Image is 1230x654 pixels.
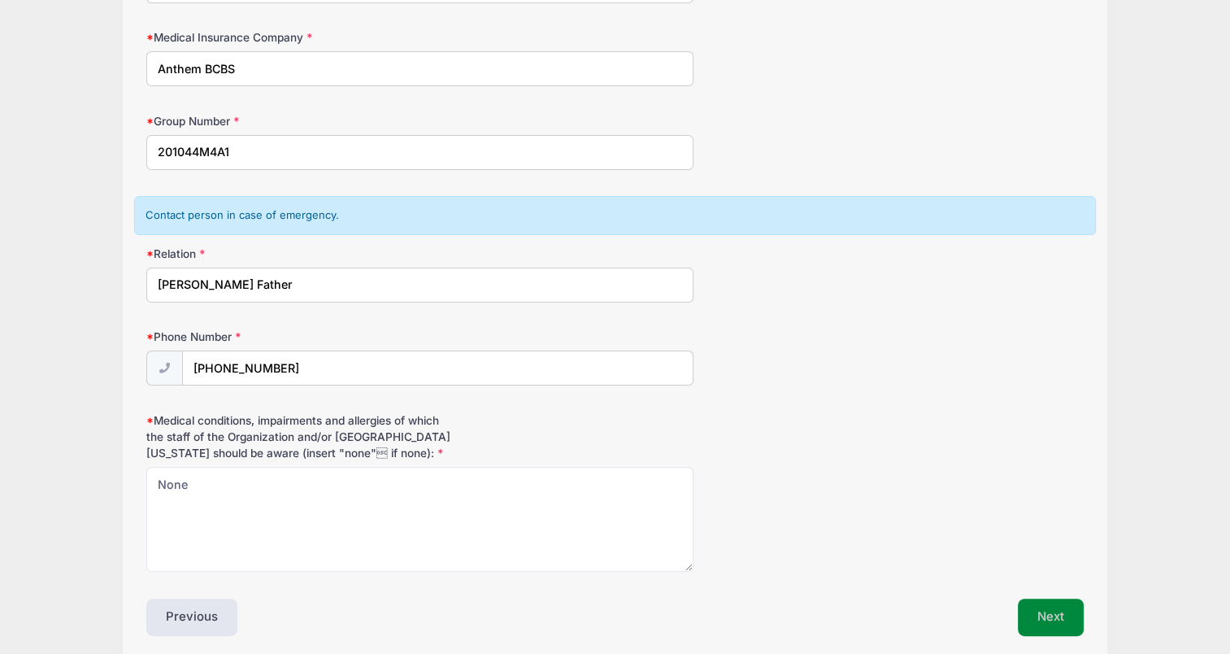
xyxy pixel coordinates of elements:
button: Next [1018,599,1084,636]
label: Medical conditions, impairments and allergies of which the staff of the Organization and/or [GEOG... [146,412,459,462]
label: Group Number [146,113,459,129]
input: (xxx) xxx-xxxx [182,351,693,386]
label: Medical Insurance Company [146,29,459,46]
label: Relation [146,246,459,262]
button: Previous [146,599,237,636]
label: Phone Number [146,329,459,345]
div: Contact person in case of emergency. [134,196,1095,235]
